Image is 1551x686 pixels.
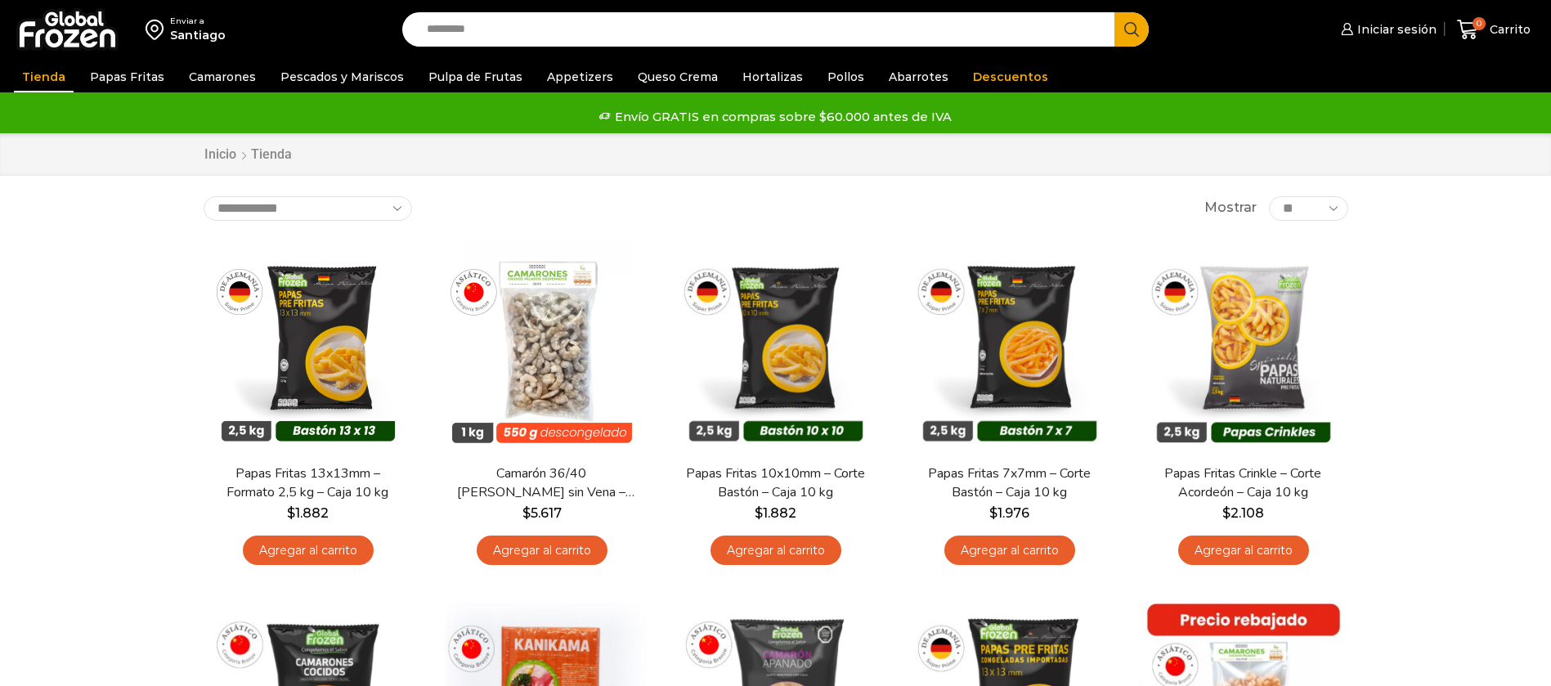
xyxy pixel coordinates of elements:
a: Papas Fritas Crinkle – Corte Acordeón – Caja 10 kg [1149,464,1337,502]
a: Iniciar sesión [1337,13,1437,46]
a: Appetizers [539,61,621,92]
img: address-field-icon.svg [146,16,170,43]
a: Papas Fritas [82,61,173,92]
a: Pollos [819,61,872,92]
a: Hortalizas [734,61,811,92]
span: Carrito [1486,21,1531,38]
a: Papas Fritas 7x7mm – Corte Bastón – Caja 10 kg [915,464,1103,502]
span: $ [989,505,997,521]
a: Queso Crema [630,61,726,92]
a: Agregar al carrito: “Papas Fritas 10x10mm - Corte Bastón - Caja 10 kg” [711,536,841,566]
a: Pescados y Mariscos [272,61,412,92]
span: 0 [1473,17,1486,30]
div: Santiago [170,27,226,43]
a: Agregar al carrito: “Papas Fritas 13x13mm - Formato 2,5 kg - Caja 10 kg” [243,536,374,566]
span: $ [755,505,763,521]
a: Agregar al carrito: “Camarón 36/40 Crudo Pelado sin Vena - Bronze - Caja 10 kg” [477,536,607,566]
span: $ [287,505,295,521]
span: Mostrar [1204,199,1257,217]
a: Agregar al carrito: “Papas Fritas Crinkle - Corte Acordeón - Caja 10 kg” [1178,536,1309,566]
a: Papas Fritas 10x10mm – Corte Bastón – Caja 10 kg [681,464,869,502]
h1: Tienda [251,146,292,162]
a: Agregar al carrito: “Papas Fritas 7x7mm - Corte Bastón - Caja 10 kg” [944,536,1075,566]
a: Inicio [204,146,237,164]
button: Search button [1114,12,1149,47]
a: 0 Carrito [1453,11,1535,49]
bdi: 1.976 [989,505,1029,521]
a: Tienda [14,61,74,92]
a: Abarrotes [881,61,957,92]
span: Iniciar sesión [1353,21,1437,38]
a: Papas Fritas 13x13mm – Formato 2,5 kg – Caja 10 kg [213,464,401,502]
span: $ [1222,505,1230,521]
bdi: 5.617 [522,505,562,521]
select: Pedido de la tienda [204,196,412,221]
span: $ [522,505,531,521]
nav: Breadcrumb [204,146,292,164]
a: Pulpa de Frutas [420,61,531,92]
div: Enviar a [170,16,226,27]
bdi: 1.882 [755,505,796,521]
a: Camarón 36/40 [PERSON_NAME] sin Vena – Bronze – Caja 10 kg [447,464,635,502]
a: Descuentos [965,61,1056,92]
bdi: 2.108 [1222,505,1264,521]
a: Camarones [181,61,264,92]
bdi: 1.882 [287,505,329,521]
